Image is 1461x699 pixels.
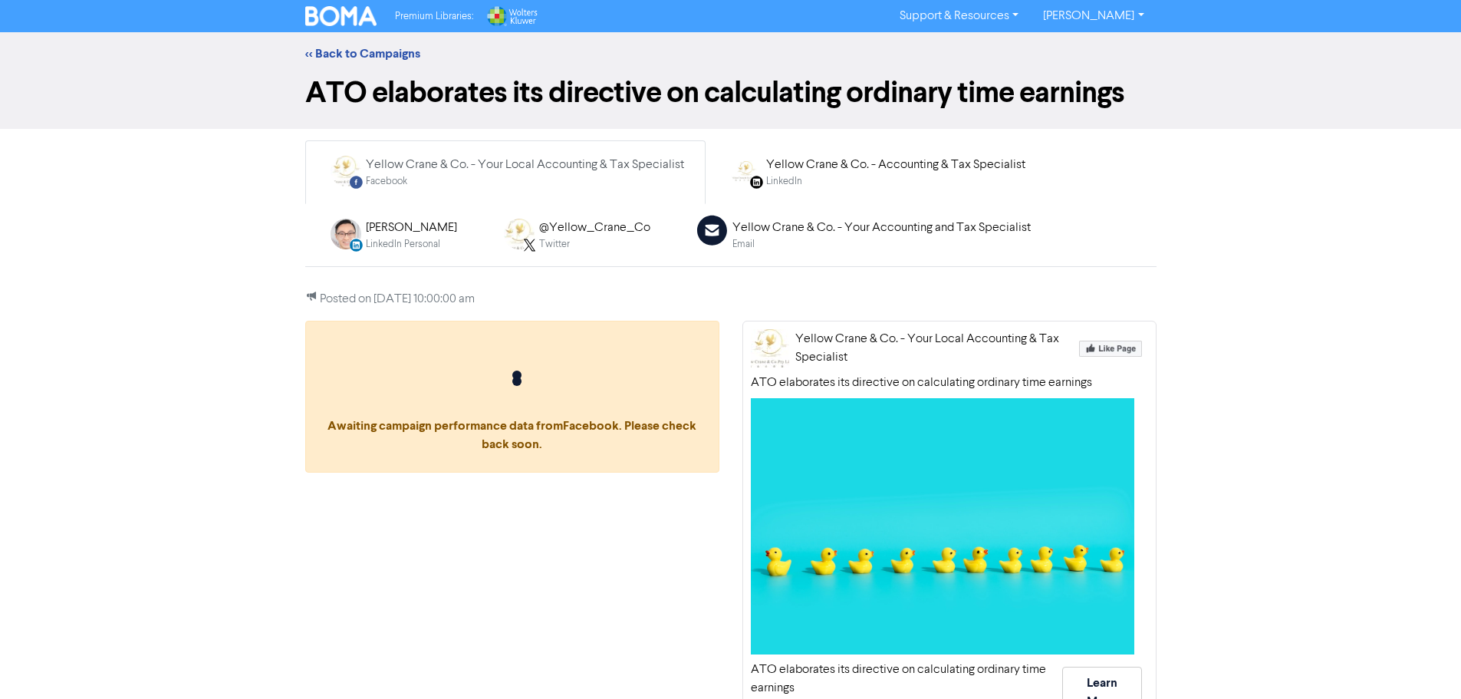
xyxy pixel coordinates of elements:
span: Premium Libraries: [395,12,473,21]
div: [PERSON_NAME] [366,219,457,237]
div: Yellow Crane & Co. - Accounting & Tax Specialist [766,156,1025,174]
img: Your Selected Media [751,398,1134,654]
img: BOMA Logo [305,6,377,26]
div: Facebook [366,174,684,189]
div: Yellow Crane & Co. - Your Local Accounting & Tax Specialist [795,330,1073,367]
h1: ATO elaborates its directive on calculating ordinary time earnings [305,75,1157,110]
div: LinkedIn [766,174,1025,189]
div: ATO elaborates its directive on calculating ordinary time earnings [751,661,1056,697]
div: Twitter [539,237,650,252]
a: Learn More [1062,686,1142,698]
img: TWITTER [504,219,535,249]
iframe: Chat Widget [1384,625,1461,699]
div: ATO elaborates its directive on calculating ordinary time earnings [751,374,1148,392]
img: Like Page [1079,341,1142,357]
div: @Yellow_Crane_Co [539,219,650,237]
div: Yellow Crane & Co. - Your Local Accounting & Tax Specialist [366,156,684,174]
img: Wolters Kluwer [485,6,538,26]
img: LINKEDIN_PERSONAL [331,219,361,249]
div: Yellow Crane & Co. - Your Accounting and Tax Specialist [732,219,1031,237]
a: Support & Resources [887,4,1031,28]
a: << Back to Campaigns [305,46,420,61]
p: Posted on [DATE] 10:00:00 am [305,290,1157,308]
a: [PERSON_NAME] [1031,4,1156,28]
img: LINKEDIN [731,156,762,186]
img: FACEBOOK_POST [331,156,361,186]
div: Email [732,237,1031,252]
div: LinkedIn Personal [366,237,457,252]
img: Yellow Crane & Co. - Your Local Accounting & Tax Specialist [751,329,789,368]
span: Awaiting campaign performance data from Facebook . Please check back soon. [321,371,703,452]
